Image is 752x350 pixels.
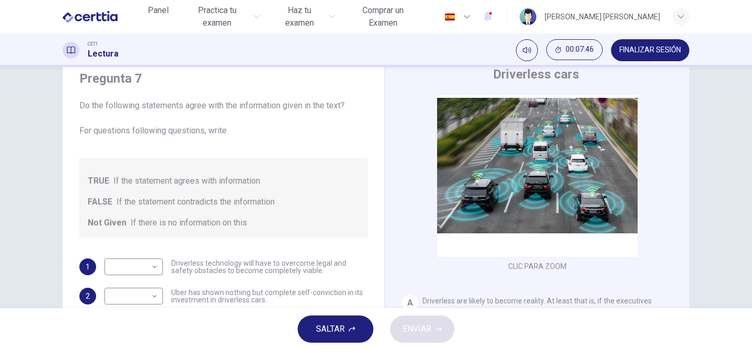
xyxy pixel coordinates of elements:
span: Practica tu examen [183,4,251,29]
div: [PERSON_NAME] [PERSON_NAME] [545,10,660,23]
h4: Driverless cars [493,66,579,83]
span: If the statement contradicts the information [116,196,275,208]
button: SALTAR [298,315,373,343]
div: A [402,295,418,311]
img: CERTTIA logo [63,6,118,27]
span: 1 [86,263,90,270]
span: 2 [86,292,90,300]
img: Profile picture [520,8,536,25]
span: Panel [148,4,169,17]
button: FINALIZAR SESIÓN [611,39,689,61]
img: es [443,13,456,21]
span: CET1 [88,40,98,48]
button: Comprar un Examen [344,1,422,32]
button: Practica tu examen [179,1,265,32]
span: Haz tu examen [273,4,325,29]
span: Driverless technology will have to overcome legal and safety obstacles to become completely viable. [171,259,368,274]
button: 00:07:46 [546,39,603,60]
button: Haz tu examen [268,1,339,32]
span: FALSE [88,196,112,208]
span: Not Given [88,217,126,229]
button: Panel [142,1,175,20]
a: Panel [142,1,175,32]
h4: Pregunta 7 [79,70,368,87]
span: FINALIZAR SESIÓN [619,46,681,54]
span: 00:07:46 [566,46,594,54]
a: CERTTIA logo [63,6,142,27]
h1: Lectura [88,48,119,60]
span: TRUE [88,175,109,187]
span: Comprar un Examen [348,4,418,29]
span: If the statement agrees with information [113,175,260,187]
div: Ocultar [546,39,603,61]
span: Uber has shown nothing but complete self-conviction in its investment in driverless cars. [171,289,368,303]
div: Silenciar [516,39,538,61]
span: If there is no information on this [131,217,247,229]
span: SALTAR [316,322,345,336]
span: Do the following statements agree with the information given in the text? For questions following... [79,99,368,137]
